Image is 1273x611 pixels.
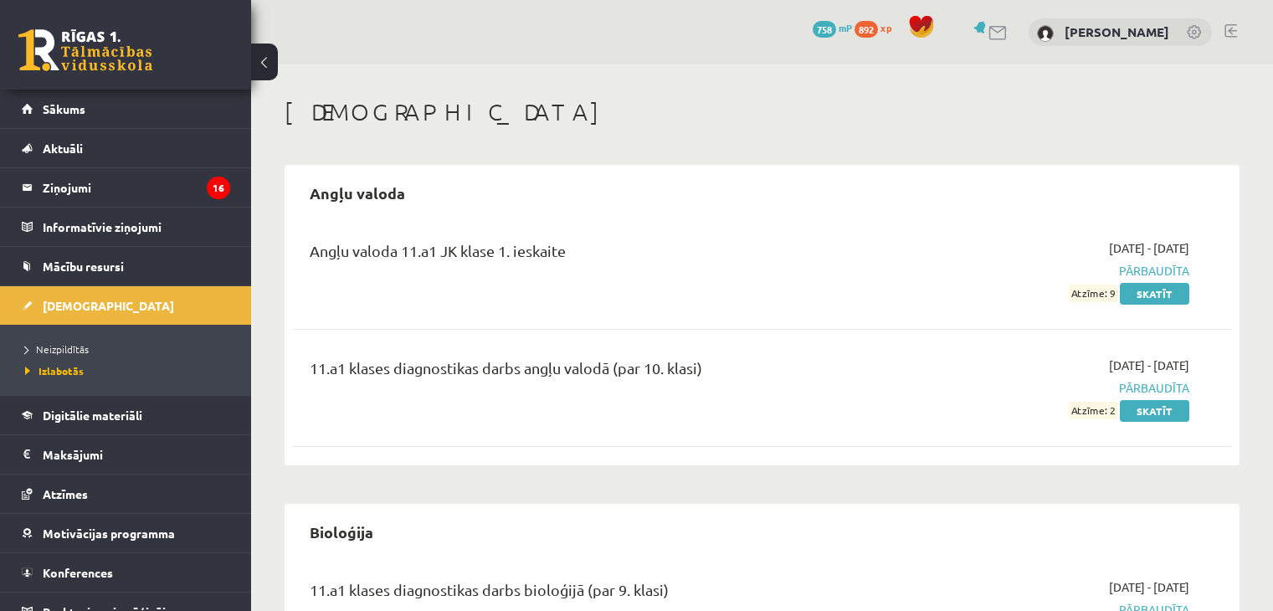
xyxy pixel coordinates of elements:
[1120,400,1189,422] a: Skatīt
[22,435,230,474] a: Maksājumi
[913,262,1189,280] span: Pārbaudīta
[43,435,230,474] legend: Maksājumi
[43,168,230,207] legend: Ziņojumi
[285,98,1240,126] h1: [DEMOGRAPHIC_DATA]
[22,90,230,128] a: Sākums
[1065,23,1169,40] a: [PERSON_NAME]
[813,21,852,34] a: 758 mP
[839,21,852,34] span: mP
[1109,578,1189,596] span: [DATE] - [DATE]
[22,514,230,552] a: Motivācijas programma
[18,29,152,71] a: Rīgas 1. Tālmācības vidusskola
[25,342,89,356] span: Neizpildītās
[913,379,1189,397] span: Pārbaudīta
[43,208,230,246] legend: Informatīvie ziņojumi
[43,526,175,541] span: Motivācijas programma
[22,396,230,434] a: Digitālie materiāli
[855,21,900,34] a: 892 xp
[43,565,113,580] span: Konferences
[1037,25,1054,42] img: Jana Borisjonoka
[43,101,85,116] span: Sākums
[22,168,230,207] a: Ziņojumi16
[43,298,174,313] span: [DEMOGRAPHIC_DATA]
[310,239,888,270] div: Angļu valoda 11.a1 JK klase 1. ieskaite
[293,173,422,213] h2: Angļu valoda
[1120,283,1189,305] a: Skatīt
[22,553,230,592] a: Konferences
[22,286,230,325] a: [DEMOGRAPHIC_DATA]
[880,21,891,34] span: xp
[293,512,390,552] h2: Bioloģija
[25,341,234,357] a: Neizpildītās
[310,578,888,609] div: 11.a1 klases diagnostikas darbs bioloģijā (par 9. klasi)
[1109,239,1189,257] span: [DATE] - [DATE]
[310,357,888,388] div: 11.a1 klases diagnostikas darbs angļu valodā (par 10. klasi)
[1069,285,1117,302] span: Atzīme: 9
[207,177,230,199] i: 16
[43,486,88,501] span: Atzīmes
[855,21,878,38] span: 892
[813,21,836,38] span: 758
[1069,402,1117,419] span: Atzīme: 2
[43,259,124,274] span: Mācību resursi
[43,408,142,423] span: Digitālie materiāli
[43,141,83,156] span: Aktuāli
[25,364,84,377] span: Izlabotās
[22,247,230,285] a: Mācību resursi
[22,475,230,513] a: Atzīmes
[22,129,230,167] a: Aktuāli
[25,363,234,378] a: Izlabotās
[22,208,230,246] a: Informatīvie ziņojumi
[1109,357,1189,374] span: [DATE] - [DATE]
